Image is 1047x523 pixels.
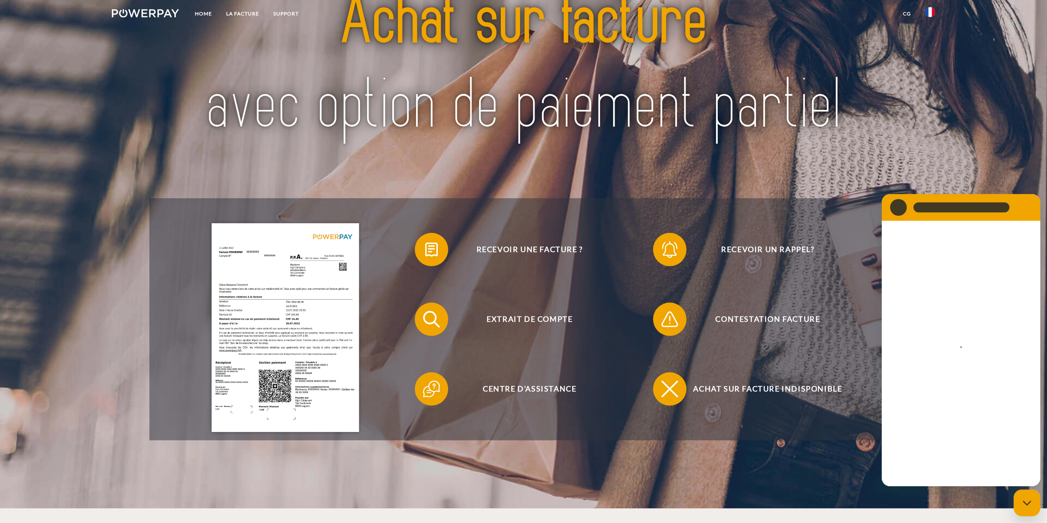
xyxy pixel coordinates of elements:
[1014,490,1040,516] iframe: Bouton de lancement de la fenêtre de messagerie
[653,303,870,336] button: Contestation Facture
[427,233,632,266] span: Recevoir une facture ?
[212,223,359,432] img: single_invoice_powerpay_fr.jpg
[882,194,1040,486] iframe: Fenêtre de messagerie
[427,303,632,336] span: Extrait de compte
[653,233,870,266] button: Recevoir un rappel?
[415,303,632,336] button: Extrait de compte
[219,6,266,21] a: LA FACTURE
[421,239,442,260] img: qb_bill.svg
[666,372,870,406] span: Achat sur facture indisponible
[415,372,632,406] button: Centre d'assistance
[421,379,442,399] img: qb_help.svg
[659,239,680,260] img: qb_bell.svg
[666,233,870,266] span: Recevoir un rappel?
[415,233,632,266] button: Recevoir une facture ?
[266,6,306,21] a: Support
[421,309,442,330] img: qb_search.svg
[925,7,935,17] img: fr
[659,379,680,399] img: qb_close.svg
[659,309,680,330] img: qb_warning.svg
[653,372,870,406] button: Achat sur facture indisponible
[188,6,219,21] a: Home
[896,6,918,21] a: CG
[666,303,870,336] span: Contestation Facture
[112,9,179,18] img: logo-powerpay-white.svg
[427,372,632,406] span: Centre d'assistance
